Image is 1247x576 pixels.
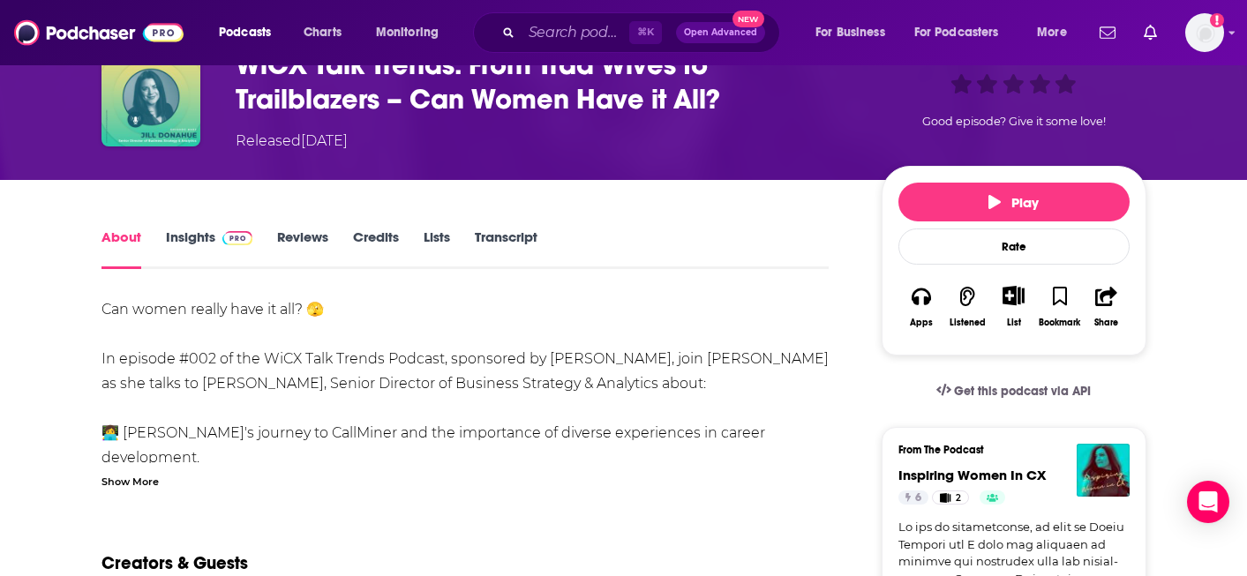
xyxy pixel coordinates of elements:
span: 2 [956,490,961,507]
h2: Creators & Guests [101,552,248,574]
img: WiCX Talk Trends: From Trad Wives to Trailblazers – Can Women Have it All? [101,48,200,146]
button: Show More Button [995,286,1032,305]
span: Logged in as biancagorospe [1185,13,1224,52]
a: Inspiring Women In CX [898,467,1046,483]
img: User Profile [1185,13,1224,52]
img: Inspiring Women In CX [1077,444,1130,497]
div: Released [DATE] [236,131,348,152]
span: For Business [815,20,885,45]
button: Bookmark [1037,274,1083,339]
div: Listened [950,318,986,328]
span: Get this podcast via API [954,384,1091,399]
a: Transcript [475,228,537,269]
a: 2 [932,490,968,505]
span: Open Advanced [684,28,757,37]
a: Reviews [277,228,328,269]
div: Bookmark [1039,318,1080,328]
a: Get this podcast via API [922,370,1106,413]
a: Show notifications dropdown [1093,18,1123,48]
button: open menu [207,19,294,47]
span: New [732,11,764,27]
img: Podchaser Pro [222,231,253,245]
input: Search podcasts, credits, & more... [522,19,629,47]
span: ⌘ K [629,21,662,44]
div: Apps [910,318,933,328]
button: open menu [1025,19,1089,47]
button: open menu [803,19,907,47]
button: open menu [903,19,1025,47]
span: Play [988,194,1039,211]
a: InsightsPodchaser Pro [166,228,253,269]
div: Share [1094,318,1118,328]
span: Podcasts [219,20,271,45]
span: Charts [304,20,342,45]
a: Credits [353,228,399,269]
a: Show notifications dropdown [1137,18,1164,48]
button: Show profile menu [1185,13,1224,52]
img: Podchaser - Follow, Share and Rate Podcasts [14,16,184,49]
h1: WiCX Talk Trends: From Trad Wives to Trailblazers – Can Women Have it All? [236,48,853,116]
span: More [1037,20,1067,45]
div: Open Intercom Messenger [1187,481,1229,523]
div: Show More ButtonList [990,274,1036,339]
div: List [1007,317,1021,328]
button: open menu [364,19,462,47]
svg: Add a profile image [1210,13,1224,27]
button: Apps [898,274,944,339]
h3: From The Podcast [898,444,1116,456]
button: Play [898,183,1130,221]
a: Charts [292,19,352,47]
span: Good episode? Give it some love! [922,115,1106,128]
button: Listened [944,274,990,339]
button: Share [1083,274,1129,339]
div: Search podcasts, credits, & more... [490,12,797,53]
span: 6 [915,490,921,507]
button: Open AdvancedNew [676,22,765,43]
a: 6 [898,490,928,505]
a: About [101,228,141,269]
div: Rate [898,228,1130,265]
a: Lists [424,228,450,269]
span: For Podcasters [914,20,999,45]
span: Monitoring [376,20,439,45]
